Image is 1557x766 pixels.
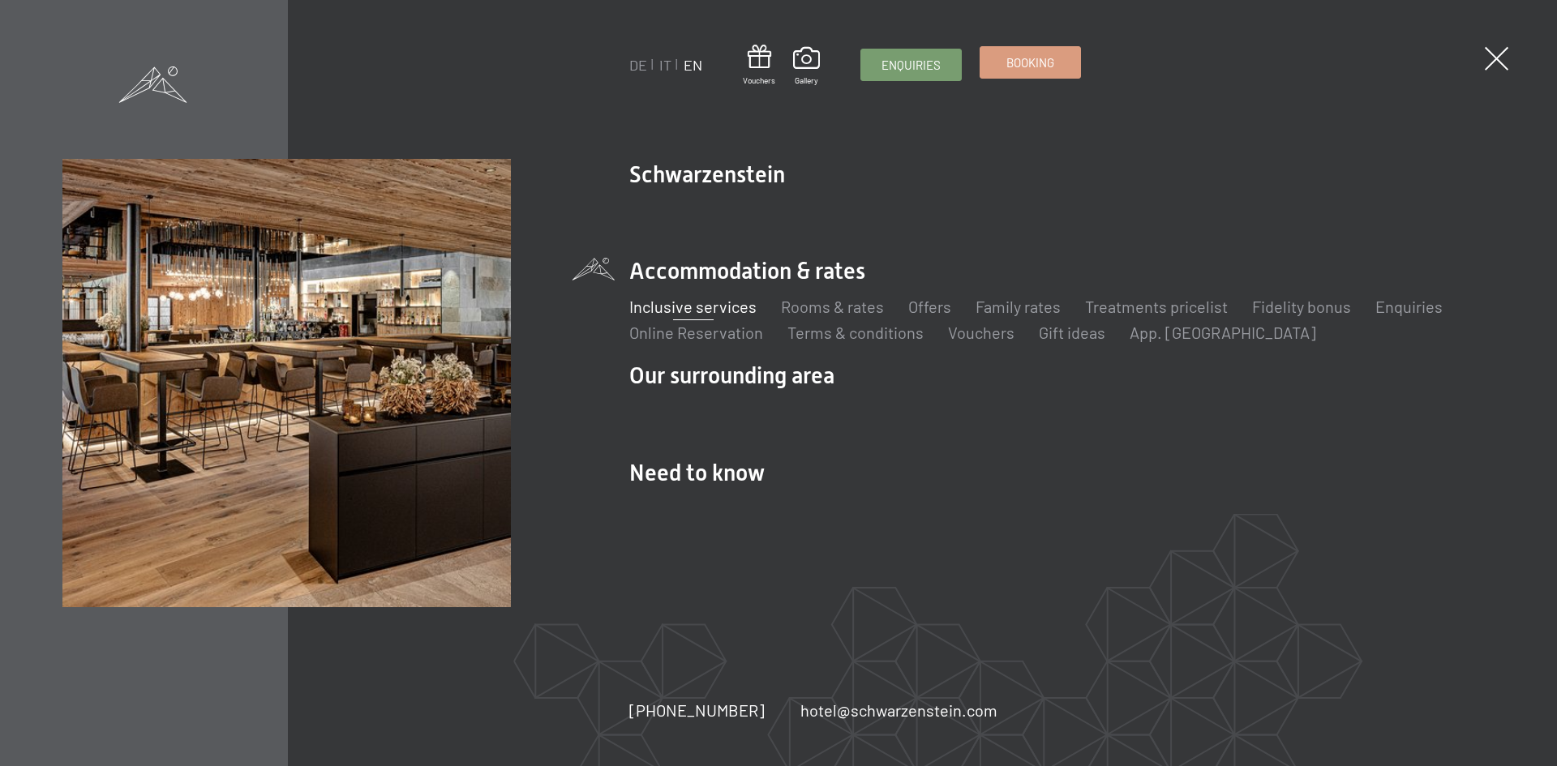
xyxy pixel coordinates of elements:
a: Vouchers [743,45,775,86]
a: Booking [980,47,1080,78]
a: [PHONE_NUMBER] [629,699,765,721]
a: Enquiries [1375,297,1443,316]
a: App. [GEOGRAPHIC_DATA] [1130,323,1316,342]
a: hotel@schwarzenstein.com [800,699,997,721]
a: IT [659,56,671,74]
a: Terms & conditions [787,323,924,342]
a: Rooms & rates [781,297,884,316]
a: Online Reservation [629,323,763,342]
a: Fidelity bonus [1252,297,1351,316]
a: Treatments pricelist [1085,297,1228,316]
a: Gallery [793,47,820,86]
a: EN [684,56,702,74]
a: Enquiries [861,49,961,80]
span: Booking [1006,54,1054,71]
a: Vouchers [948,323,1014,342]
span: [PHONE_NUMBER] [629,700,765,720]
span: Enquiries [881,57,941,74]
a: DE [629,56,647,74]
a: Offers [908,297,951,316]
a: Gift ideas [1039,323,1105,342]
span: Vouchers [743,75,775,86]
a: Family rates [976,297,1061,316]
span: Gallery [793,75,820,86]
a: Inclusive services [629,297,757,316]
